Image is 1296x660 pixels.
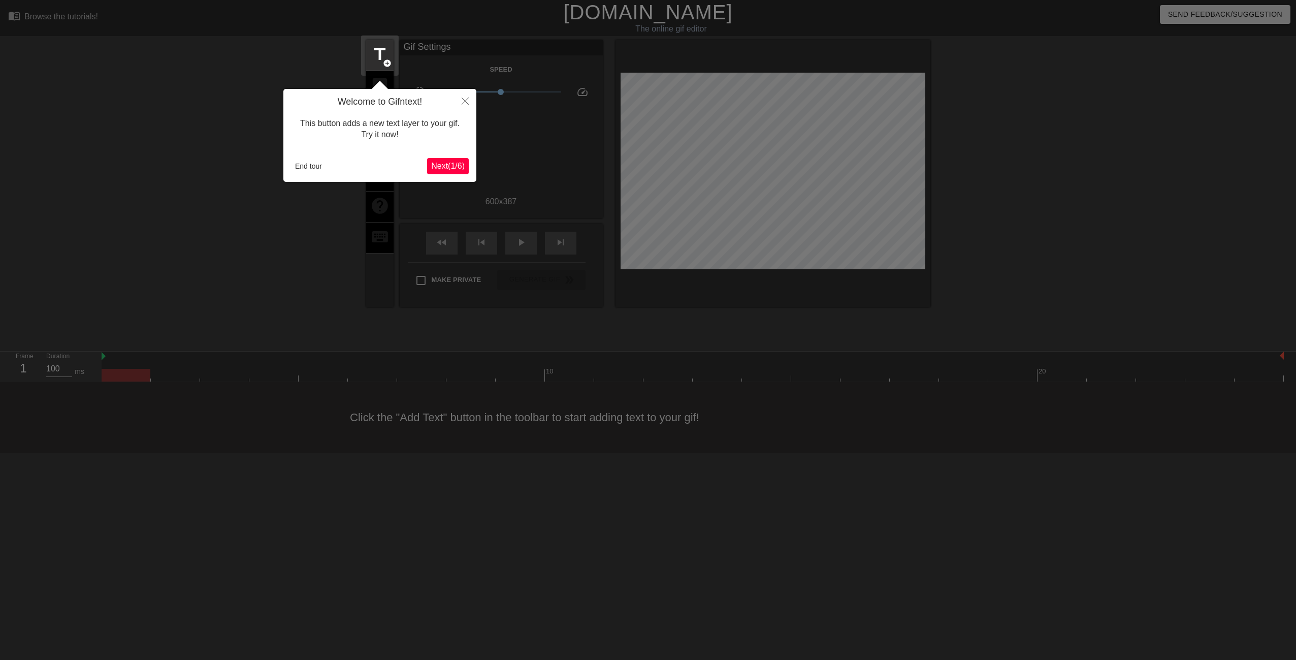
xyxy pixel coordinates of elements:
[454,89,476,112] button: Close
[291,159,326,174] button: End tour
[431,162,465,170] span: Next ( 1 / 6 )
[291,108,469,151] div: This button adds a new text layer to your gif. Try it now!
[427,158,469,174] button: Next
[291,97,469,108] h4: Welcome to Gifntext!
